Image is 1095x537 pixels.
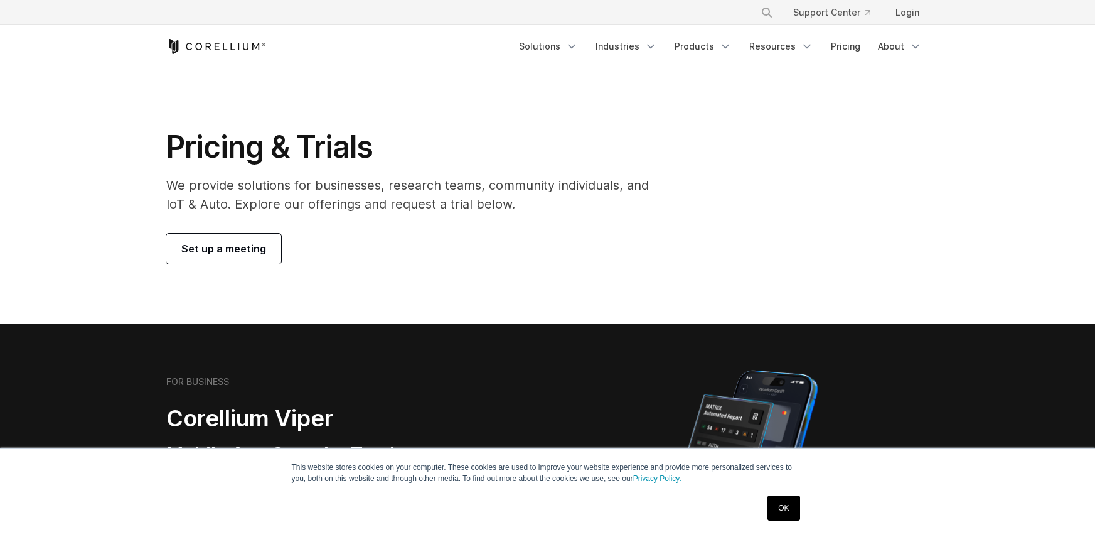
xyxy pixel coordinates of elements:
a: About [870,35,929,58]
p: We provide solutions for businesses, research teams, community individuals, and IoT & Auto. Explo... [166,176,666,214]
a: Set up a meeting [166,234,281,264]
a: Login [885,1,929,24]
h6: FOR BUSINESS [166,376,229,388]
span: Set up a meeting [181,241,266,256]
a: Pricing [823,35,868,58]
p: This website stores cookies on your computer. These cookies are used to improve your website expe... [292,462,804,484]
a: OK [767,496,799,521]
h1: Pricing & Trials [166,128,666,166]
a: Solutions [511,35,585,58]
a: Support Center [783,1,880,24]
a: Corellium Home [166,39,266,54]
button: Search [756,1,778,24]
a: Products [667,35,739,58]
a: Resources [742,35,821,58]
a: Privacy Policy. [633,474,681,483]
div: Navigation Menu [511,35,929,58]
h3: Mobile App Security Testing [166,443,488,467]
div: Navigation Menu [745,1,929,24]
a: Industries [588,35,665,58]
h2: Corellium Viper [166,404,488,433]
